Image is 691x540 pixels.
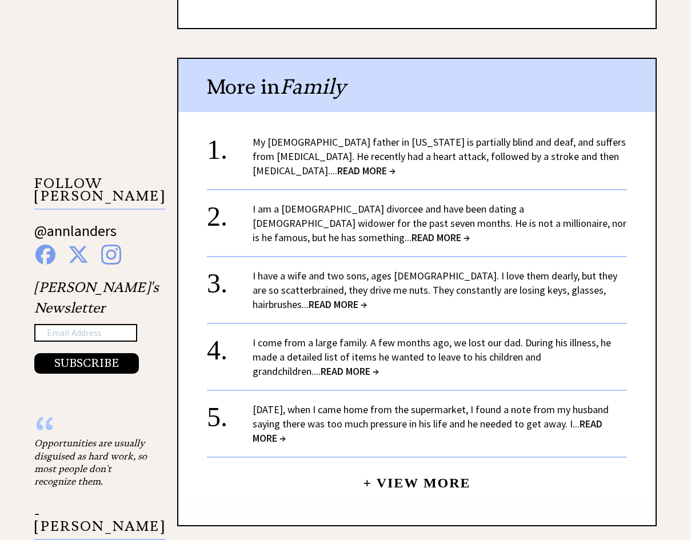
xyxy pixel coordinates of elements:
a: My [DEMOGRAPHIC_DATA] father in [US_STATE] is partially blind and deaf, and suffers from [MEDICAL... [253,135,626,177]
div: 3. [207,269,253,290]
span: READ MORE → [412,231,470,244]
p: - [PERSON_NAME] [34,507,165,540]
span: Family [280,74,346,99]
div: 1. [207,135,253,156]
input: Email Address [34,324,137,342]
div: More in [178,59,656,112]
a: I am a [DEMOGRAPHIC_DATA] divorcee and have been dating a [DEMOGRAPHIC_DATA] widower for the past... [253,202,626,244]
span: READ MORE → [321,365,379,378]
div: “ [34,425,149,437]
a: I have a wife and two sons, ages [DEMOGRAPHIC_DATA]. I love them dearly, but they are so scatterb... [253,269,617,311]
a: @annlanders [34,221,117,251]
a: [DATE], when I came home from the supermarket, I found a note from my husband saying there was to... [253,403,609,445]
img: facebook%20blue.png [35,245,55,265]
span: READ MORE → [253,417,602,445]
div: 4. [207,335,253,357]
div: Opportunities are usually disguised as hard work, so most people don't recognize them. [34,437,149,488]
p: FOLLOW [PERSON_NAME] [34,177,165,210]
img: instagram%20blue.png [101,245,121,265]
div: 2. [207,202,253,223]
a: I come from a large family. A few months ago, we lost our dad. During his illness, he made a deta... [253,336,611,378]
div: 5. [207,402,253,423]
a: + View More [363,466,470,490]
span: READ MORE → [309,298,367,311]
div: [PERSON_NAME]'s Newsletter [34,277,159,374]
button: SUBSCRIBE [34,353,139,374]
img: x%20blue.png [68,245,89,265]
span: READ MORE → [337,164,396,177]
